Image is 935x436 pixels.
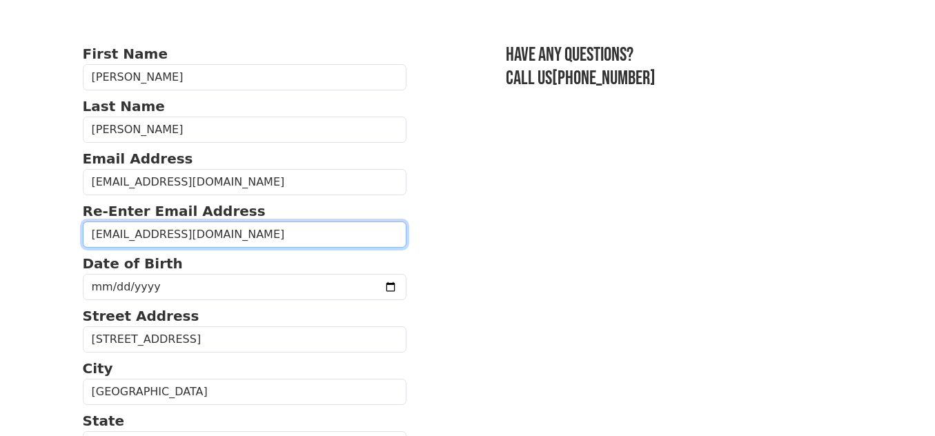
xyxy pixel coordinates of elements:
input: Email Address [83,169,407,195]
input: Re-Enter Email Address [83,221,407,248]
h3: Have any questions? [506,43,852,67]
strong: City [83,360,113,377]
input: City [83,379,407,405]
strong: Re-Enter Email Address [83,203,266,219]
h3: Call us [506,67,852,90]
input: First Name [83,64,407,90]
strong: Date of Birth [83,255,183,272]
strong: Last Name [83,98,165,115]
input: Street Address [83,326,407,353]
a: [PHONE_NUMBER] [552,67,656,90]
input: Last Name [83,117,407,143]
strong: State [83,413,125,429]
strong: Email Address [83,150,193,167]
strong: First Name [83,46,168,62]
strong: Street Address [83,308,199,324]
